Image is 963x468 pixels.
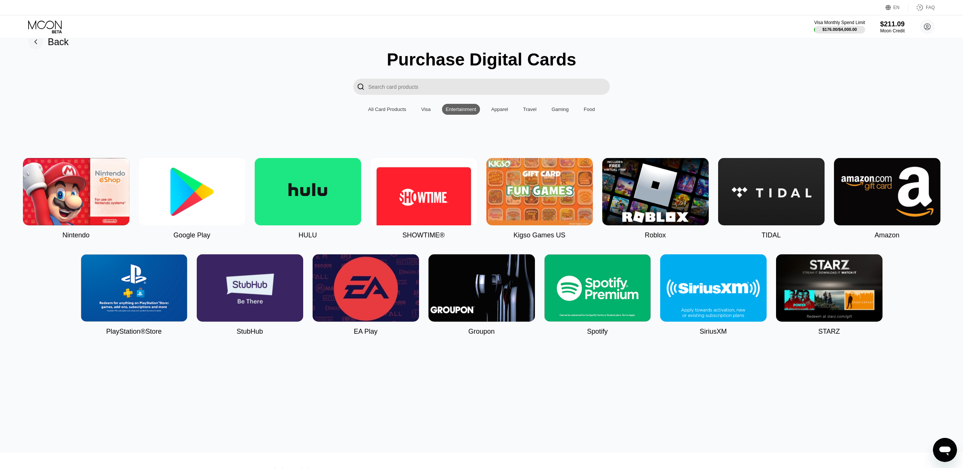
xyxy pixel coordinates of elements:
[488,104,512,115] div: Apparel
[237,328,263,336] div: StubHub
[822,27,857,32] div: $176.00 / $4,000.00
[403,231,445,239] div: SHOWTIME®
[645,231,666,239] div: Roblox
[880,20,905,33] div: $211.09Moon Credit
[519,104,541,115] div: Travel
[908,4,935,11] div: FAQ
[387,49,576,70] div: Purchase Digital Cards
[368,106,406,112] div: All Card Products
[62,231,90,239] div: Nintendo
[446,106,476,112] div: Entertainment
[551,106,569,112] div: Gaming
[584,106,595,112] div: Food
[587,328,608,336] div: Spotify
[357,82,365,91] div: 
[365,104,410,115] div: All Card Products
[818,328,840,336] div: STARZ
[418,104,434,115] div: Visa
[580,104,599,115] div: Food
[933,438,957,462] iframe: Button to launch messaging window
[354,328,377,336] div: EA Play
[442,104,480,115] div: Entertainment
[513,231,565,239] div: Kigso Games US
[880,20,905,28] div: $211.09
[173,231,210,239] div: Google Play
[523,106,537,112] div: Travel
[491,106,508,112] div: Apparel
[421,106,431,112] div: Visa
[353,79,368,95] div: 
[880,28,905,33] div: Moon Credit
[814,20,865,33] div: Visa Monthly Spend Limit$176.00/$4,000.00
[886,4,908,11] div: EN
[893,5,900,10] div: EN
[106,328,161,336] div: PlayStation®Store
[700,328,727,336] div: SiriusXM
[28,34,69,49] div: Back
[368,79,610,95] input: Search card products
[761,231,781,239] div: TIDAL
[48,36,69,47] div: Back
[926,5,935,10] div: FAQ
[298,231,317,239] div: HULU
[875,231,899,239] div: Amazon
[468,328,495,336] div: Groupon
[814,20,865,25] div: Visa Monthly Spend Limit
[548,104,573,115] div: Gaming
